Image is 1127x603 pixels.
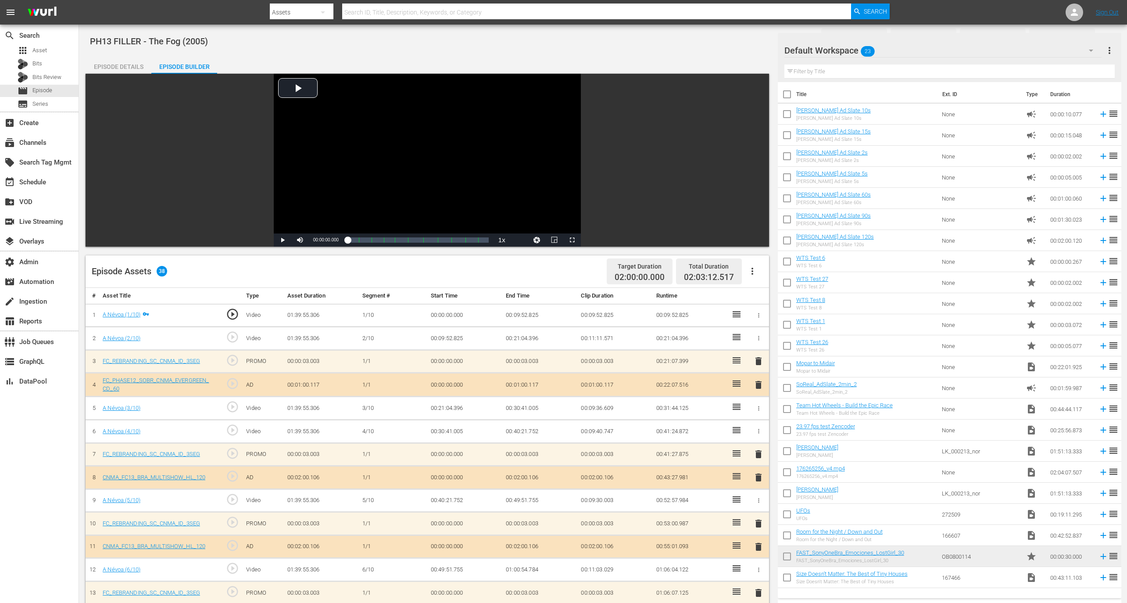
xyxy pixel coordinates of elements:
[1108,129,1119,140] span: reorder
[1108,424,1119,435] span: reorder
[938,356,1023,377] td: None
[86,373,99,397] td: 4
[796,242,874,248] div: [PERSON_NAME] Ad Slate 120s
[796,284,828,290] div: WTS Test 27
[313,237,339,242] span: 00:00:00.000
[1026,383,1037,393] span: Ad
[1047,188,1095,209] td: 00:01:00.060
[243,288,283,304] th: Type
[753,356,764,366] span: delete
[653,420,728,443] td: 00:41:24.872
[796,381,857,388] a: SoReal_AdSlate_2min_2
[284,420,359,443] td: 01:39:55.306
[796,200,871,205] div: [PERSON_NAME] Ad Slate 60s
[502,420,577,443] td: 00:40:21.752
[1098,299,1108,309] svg: Add to Episode
[18,45,28,56] span: Asset
[615,260,665,273] div: Target Duration
[103,589,200,596] a: FC_REBRANDING_SC_CNMA_ID_3SEG
[796,158,868,163] div: [PERSON_NAME] Ad Slate 2s
[1098,236,1108,245] svg: Add to Episode
[86,327,99,350] td: 2
[1108,467,1119,477] span: reorder
[684,272,734,282] span: 02:03:12.517
[796,444,838,451] a: [PERSON_NAME]
[1098,130,1108,140] svg: Add to Episode
[1026,425,1037,435] span: Video
[968,30,1018,42] div: Promo Duration
[32,73,61,82] span: Bits Review
[796,305,825,311] div: WTS Test 8
[796,170,868,177] a: [PERSON_NAME] Ad Slate 5s
[4,257,15,267] span: Admin
[103,335,140,341] a: A Névoa (2/10)
[1026,193,1037,204] span: Ad
[1108,172,1119,182] span: reorder
[1098,172,1108,182] svg: Add to Episode
[274,233,291,247] button: Play
[938,104,1023,125] td: None
[1047,230,1095,251] td: 00:02:00.120
[653,466,728,489] td: 00:43:27.981
[1098,278,1108,287] svg: Add to Episode
[1098,215,1108,224] svg: Add to Episode
[796,339,828,345] a: WTS Test 26
[502,304,577,327] td: 00:09:52.825
[796,136,871,142] div: [PERSON_NAME] Ad Slate 15s
[1098,383,1108,393] svg: Add to Episode
[226,424,239,437] span: play_circle_outline
[4,296,15,307] span: Ingestion
[359,327,427,350] td: 2/10
[1047,314,1095,335] td: 00:00:03.072
[1026,467,1037,477] span: Video
[938,188,1023,209] td: None
[1026,319,1037,330] span: Promo
[615,273,665,283] span: 02:00:00.000
[86,56,151,74] button: Episode Details
[243,443,283,466] td: PROMO
[577,397,652,420] td: 00:09:36.609
[243,304,283,327] td: Video
[796,82,937,107] th: Title
[1026,404,1037,414] span: Video
[1108,340,1119,351] span: reorder
[796,233,874,240] a: [PERSON_NAME] Ad Slate 120s
[243,397,283,420] td: Video
[784,38,1102,63] div: Default Workspace
[502,466,577,489] td: 00:02:00.106
[753,588,764,598] span: delete
[284,350,359,373] td: 00:00:03.003
[528,233,546,247] button: Jump To Time
[32,86,52,95] span: Episode
[753,472,764,483] span: delete
[1098,151,1108,161] svg: Add to Episode
[1098,109,1108,119] svg: Add to Episode
[359,466,427,489] td: 1/1
[502,350,577,373] td: 00:00:03.003
[4,118,15,128] span: Create
[937,82,1021,107] th: Ext. ID
[359,443,427,466] td: 1/1
[1108,403,1119,414] span: reorder
[577,288,652,304] th: Clip Duration
[1047,146,1095,167] td: 00:00:02.002
[851,4,890,19] button: Search
[1026,151,1037,162] span: Ad
[226,354,239,367] span: play_circle_outline
[1047,293,1095,314] td: 00:00:02.002
[427,350,502,373] td: 00:00:00.000
[653,397,728,420] td: 00:31:44.125
[4,276,15,287] span: Automation
[653,443,728,466] td: 00:41:27.875
[938,441,1023,462] td: LK_000213_nor
[1047,125,1095,146] td: 00:00:15.048
[1108,361,1119,372] span: reorder
[1108,319,1119,330] span: reorder
[1045,82,1098,107] th: Duration
[86,420,99,443] td: 6
[753,355,764,368] button: delete
[284,443,359,466] td: 00:00:03.003
[502,443,577,466] td: 00:00:03.003
[753,517,764,530] button: delete
[938,146,1023,167] td: None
